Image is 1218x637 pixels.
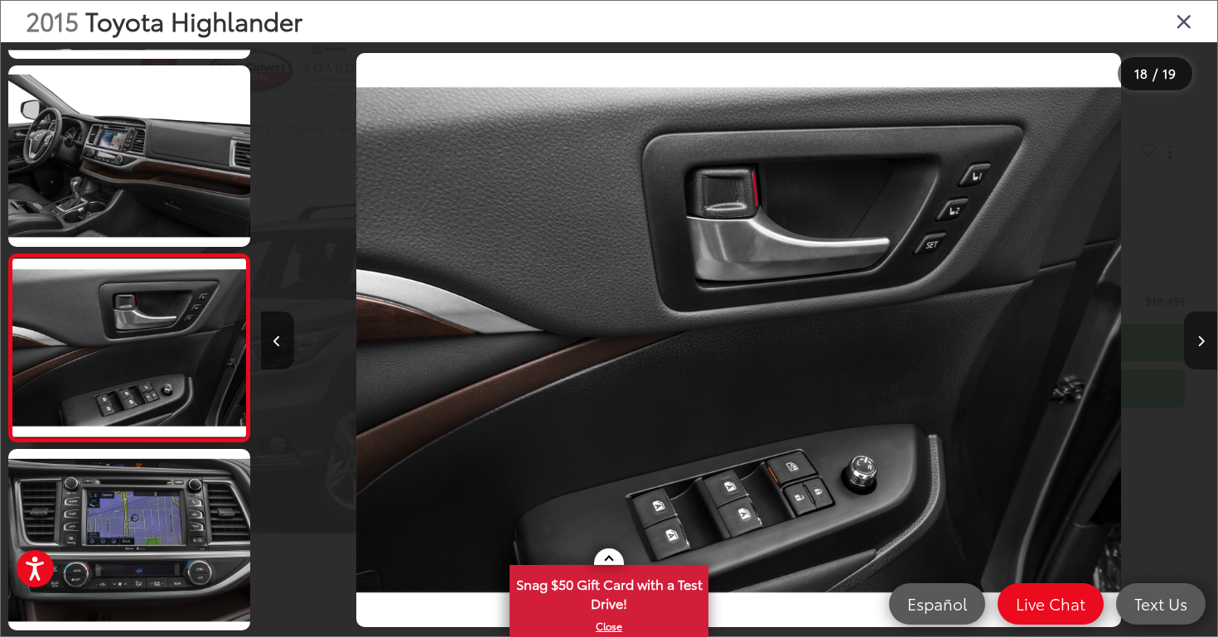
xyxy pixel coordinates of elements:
[1176,10,1192,31] i: Close gallery
[1116,583,1206,625] a: Text Us
[1151,68,1159,80] span: /
[6,447,252,632] img: 2015 Toyota Highlander Limited
[1162,64,1176,82] span: 19
[356,53,1121,626] img: 2015 Toyota Highlander Limited
[511,567,707,617] span: Snag $50 Gift Card with a Test Drive!
[261,53,1217,626] div: 2015 Toyota Highlander Limited 17
[1184,311,1217,369] button: Next image
[1134,64,1148,82] span: 18
[10,258,248,437] img: 2015 Toyota Highlander Limited
[899,593,975,614] span: Español
[998,583,1104,625] a: Live Chat
[26,2,79,38] span: 2015
[889,583,985,625] a: Español
[1008,593,1094,614] span: Live Chat
[6,64,252,249] img: 2015 Toyota Highlander Limited
[1126,593,1196,614] span: Text Us
[261,311,294,369] button: Previous image
[85,2,302,38] span: Toyota Highlander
